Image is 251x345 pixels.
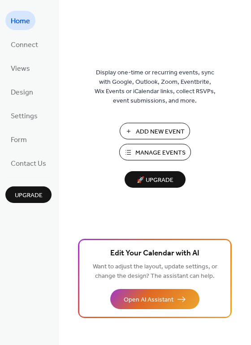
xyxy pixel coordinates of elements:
[5,58,35,78] a: Views
[125,171,186,188] button: 🚀 Upgrade
[11,157,46,171] span: Contact Us
[130,174,180,186] span: 🚀 Upgrade
[11,38,38,52] span: Connect
[5,129,32,149] a: Form
[11,133,27,147] span: Form
[110,289,199,309] button: Open AI Assistant
[11,14,30,28] span: Home
[119,144,191,160] button: Manage Events
[136,127,185,137] span: Add New Event
[110,247,199,260] span: Edit Your Calendar with AI
[11,62,30,76] span: Views
[15,191,43,200] span: Upgrade
[5,11,35,30] a: Home
[135,148,186,158] span: Manage Events
[5,153,52,172] a: Contact Us
[95,68,216,106] span: Display one-time or recurring events, sync with Google, Outlook, Zoom, Eventbrite, Wix Events or ...
[11,109,38,123] span: Settings
[5,34,43,54] a: Connect
[5,106,43,125] a: Settings
[124,295,173,305] span: Open AI Assistant
[93,261,217,282] span: Want to adjust the layout, update settings, or change the design? The assistant can help.
[5,82,39,101] a: Design
[120,123,190,139] button: Add New Event
[11,86,33,99] span: Design
[5,186,52,203] button: Upgrade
